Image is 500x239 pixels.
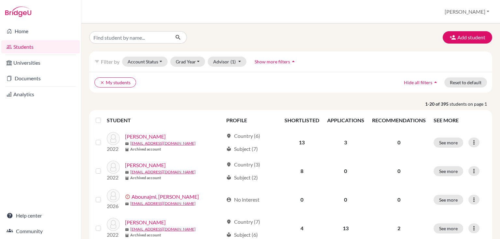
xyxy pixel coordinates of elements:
span: local_library [226,232,231,237]
img: Abdelaziz, Maryam [107,132,120,145]
span: error_outline [125,194,132,199]
a: Community [1,225,80,238]
td: 0 [323,185,368,214]
p: 0 [372,139,426,146]
b: Archived account [130,232,161,238]
span: local_library [226,146,231,152]
button: See more [434,195,463,205]
button: See more [434,138,463,148]
button: Advisor(1) [208,57,246,67]
td: 0 [323,157,368,185]
p: 2022 [107,145,120,153]
div: Subject (7) [226,145,258,153]
div: Subject (2) [226,174,258,181]
a: [EMAIL_ADDRESS][DOMAIN_NAME] [130,201,196,206]
a: [PERSON_NAME] [125,161,166,169]
span: mail [125,170,129,174]
td: 13 [281,128,323,157]
i: arrow_drop_up [290,58,297,65]
button: clearMy students [94,77,136,87]
a: Home [1,25,80,38]
a: Students [1,40,80,53]
td: 0 [281,185,323,214]
p: 0 [372,167,426,175]
a: [PERSON_NAME] [125,219,166,226]
a: Analytics [1,88,80,101]
span: mail [125,228,129,232]
div: No interest [226,196,259,204]
p: 2026 [107,202,120,210]
i: clear [100,80,104,85]
span: local_library [226,175,231,180]
a: Universities [1,56,80,69]
i: arrow_drop_up [432,79,439,86]
img: Abramo, Eliot [107,218,120,231]
div: Country (3) [226,161,260,168]
span: (1) [230,59,236,64]
span: location_on [226,162,231,167]
div: Country (7) [226,218,260,226]
span: Hide all filters [404,80,432,85]
span: Filter by [101,59,119,65]
input: Find student by name... [89,31,170,44]
th: RECOMMENDATIONS [368,113,430,128]
th: APPLICATIONS [323,113,368,128]
img: Abounajmi, Amirhossein [107,189,120,202]
a: Abounajmi, [PERSON_NAME] [132,193,199,201]
button: See more [434,223,463,233]
button: Add student [443,31,492,44]
button: Show more filtersarrow_drop_up [249,57,302,67]
button: [PERSON_NAME] [442,6,492,18]
button: Hide all filtersarrow_drop_up [398,77,444,87]
a: [PERSON_NAME] [125,133,166,140]
th: SEE MORE [430,113,490,128]
b: Archived account [130,146,161,152]
p: 2022 [107,174,120,181]
span: inventory_2 [125,148,129,152]
img: Abdel Massih, Georgina [107,161,120,174]
td: 3 [323,128,368,157]
span: mail [125,142,129,146]
strong: 1-20 of 395 [425,100,450,107]
a: Help center [1,209,80,222]
b: Archived account [130,175,161,181]
th: STUDENT [107,113,222,128]
a: Documents [1,72,80,85]
p: 0 [372,196,426,204]
p: 2 [372,224,426,232]
button: See more [434,166,463,176]
span: inventory_2 [125,233,129,237]
td: 8 [281,157,323,185]
div: Country (6) [226,132,260,140]
th: PROFILE [222,113,281,128]
th: SHORTLISTED [281,113,323,128]
span: mail [125,202,129,206]
button: Reset to default [444,77,487,87]
p: 2022 [107,231,120,239]
span: Show more filters [255,59,290,64]
div: Subject (6) [226,231,258,239]
span: account_circle [226,197,231,202]
a: [EMAIL_ADDRESS][DOMAIN_NAME] [130,140,196,146]
button: Account Status [122,57,168,67]
span: students on page 1 [450,100,492,107]
span: location_on [226,133,231,139]
img: Bridge-U [5,7,31,17]
a: [EMAIL_ADDRESS][DOMAIN_NAME] [130,226,196,232]
a: [EMAIL_ADDRESS][DOMAIN_NAME] [130,169,196,175]
span: location_on [226,219,231,224]
button: Grad Year [170,57,205,67]
span: inventory_2 [125,176,129,180]
i: filter_list [94,59,100,64]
